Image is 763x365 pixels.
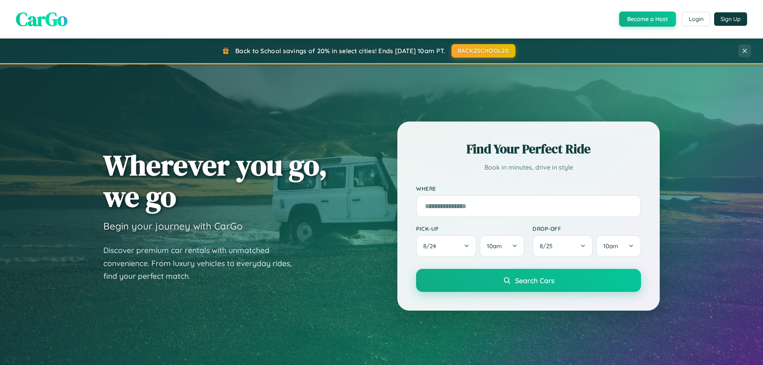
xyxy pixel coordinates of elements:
button: Login [682,12,710,26]
button: 10am [480,235,525,257]
span: 8 / 24 [423,242,440,250]
button: 10am [596,235,641,257]
span: CarGo [16,6,68,32]
button: Search Cars [416,269,641,292]
label: Where [416,185,641,192]
button: Sign Up [714,12,747,26]
p: Book in minutes, drive in style [416,162,641,173]
button: 8/25 [533,235,593,257]
h2: Find Your Perfect Ride [416,140,641,158]
span: Search Cars [515,276,554,285]
span: 10am [603,242,618,250]
h3: Begin your journey with CarGo [103,220,243,232]
p: Discover premium car rentals with unmatched convenience. From luxury vehicles to everyday rides, ... [103,244,302,283]
button: Become a Host [619,12,676,27]
label: Pick-up [416,225,525,232]
span: Back to School savings of 20% in select cities! Ends [DATE] 10am PT. [235,47,445,55]
button: BACK2SCHOOL20 [451,44,515,58]
span: 8 / 25 [540,242,556,250]
h1: Wherever you go, we go [103,149,327,212]
span: 10am [487,242,502,250]
label: Drop-off [533,225,641,232]
button: 8/24 [416,235,476,257]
